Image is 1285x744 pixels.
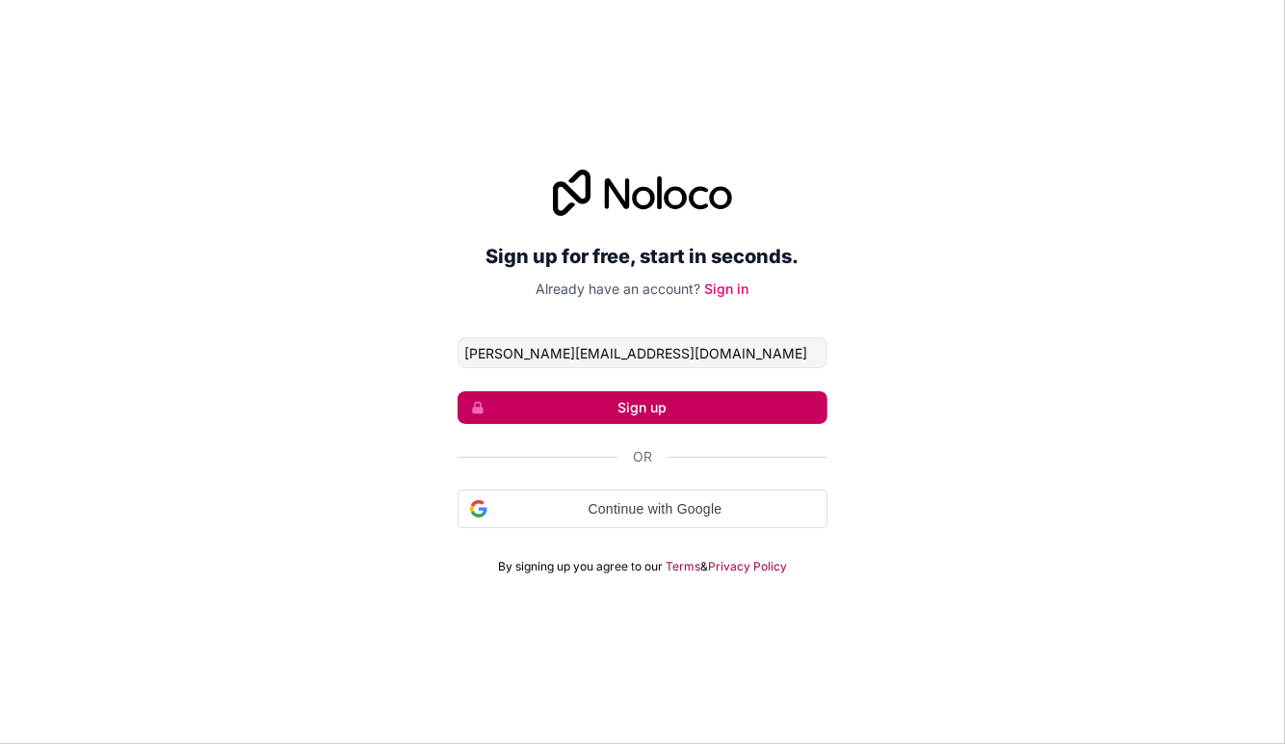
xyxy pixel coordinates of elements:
[633,447,652,466] span: Or
[458,337,827,368] input: Email address
[537,280,701,297] span: Already have an account?
[458,391,827,424] button: Sign up
[705,280,749,297] a: Sign in
[458,239,827,274] h2: Sign up for free, start in seconds.
[708,559,787,574] a: Privacy Policy
[458,490,827,528] div: Continue with Google
[498,559,663,574] span: By signing up you agree to our
[666,559,700,574] a: Terms
[495,499,815,519] span: Continue with Google
[700,559,708,574] span: &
